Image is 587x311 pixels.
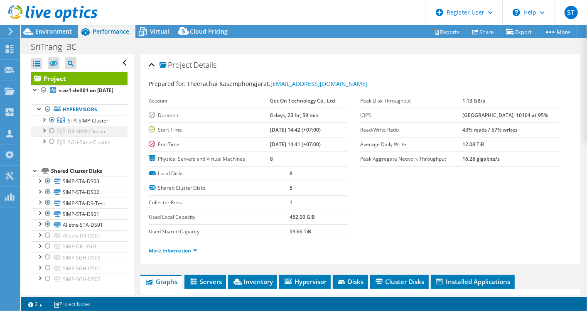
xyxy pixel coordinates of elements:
label: Collector Runs [149,198,290,207]
a: 2 [22,299,48,309]
label: IOPS [360,111,462,120]
span: Graphs [145,277,177,286]
a: SIMP-SGH-DS01 [31,263,128,274]
b: 59.66 TiB [290,228,311,235]
a: Project Notes [48,299,96,309]
label: Used Shared Capacity [149,228,290,236]
span: Project [160,61,192,69]
span: Cloud Pricing [190,27,228,35]
svg: \n [513,9,520,16]
a: [EMAIL_ADDRESS][DOMAIN_NAME] [271,80,368,88]
label: Read/Write Ratio [360,126,462,134]
b: 1.13 GB/s [462,97,485,104]
span: Installed Applications [435,277,511,286]
span: Cluster Disks [374,277,425,286]
label: Used Local Capacity [149,213,290,221]
span: Disks [337,277,364,286]
a: Reports [427,25,467,38]
label: Duration [149,111,270,120]
a: STA-SIMP-Cluster [31,115,128,126]
label: Prepared for: [149,80,186,88]
span: Environment [35,27,72,35]
span: Theerachai Kasemphongjarat, [187,80,368,88]
a: SIMP-SGH-DS03 [31,252,128,263]
b: s-az1-dell01 on [DATE] [59,87,113,94]
span: ST [565,6,578,19]
b: 8 [270,155,273,162]
b: 1 [290,199,292,206]
div: Shared Cluster Disks [51,166,128,176]
label: Account [149,97,270,105]
span: Servers [189,277,222,286]
h1: SriTrang IBC [27,42,89,51]
b: [GEOGRAPHIC_DATA], 10164 at 95% [462,112,548,119]
span: Performance [93,27,129,35]
span: STA-SIMP-Cluster [68,117,108,124]
a: SIMP-STA-DS03 [31,176,128,187]
a: Hypervisors [31,104,128,115]
a: More [538,25,577,38]
a: SIMP-SGH-DS02 [31,274,128,284]
b: 452.00 GiB [290,213,315,220]
span: Details [194,60,217,70]
b: 8 [290,170,292,177]
label: End Time [149,140,270,149]
a: s-az1-dell01 on [DATE] [31,85,128,96]
a: Export [500,25,538,38]
b: 43% reads / 57% writes [462,126,518,133]
a: SIMP-DR-DS01 [31,241,128,252]
a: Share [466,25,500,38]
label: Peak Disk Throughput [360,97,462,105]
label: Physical Servers and Virtual Machines [149,155,270,163]
span: Inventory [232,277,273,286]
b: [DATE] 14:42 (+07:00) [270,126,321,133]
a: SIMP-STA-DS01 [31,208,128,219]
label: Shared Cluster Disks [149,184,290,192]
b: 6 days, 23 hr, 59 min [270,112,319,119]
label: Local Disks [149,169,290,178]
label: Start Time [149,126,270,134]
a: More Information [149,247,197,254]
a: SIMP-STA-DS02 [31,187,128,198]
span: Hypervisor [283,277,327,286]
b: Get On Technology Co., Ltd [270,97,335,104]
a: Project [31,72,128,85]
b: 12.08 TiB [462,141,484,148]
b: [DATE] 14:41 (+07:00) [270,141,321,148]
span: SGH-Simp-Cluster [68,139,110,146]
b: 16.28 gigabits/s [462,155,500,162]
a: Alletra-STA-DS01 [31,219,128,230]
span: DR-SIMP-Cluster [68,128,106,135]
a: DR-SIMP-Cluster [31,126,128,137]
a: SGH-Simp-Cluster [31,137,128,147]
span: Virtual [150,27,169,35]
a: SIMP-STA-DS-Test [31,198,128,208]
b: 5 [290,184,292,191]
a: Alletra-DR-DS01 [31,230,128,241]
label: Average Daily Write [360,140,462,149]
label: Peak Aggregate Network Throughput [360,155,462,163]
